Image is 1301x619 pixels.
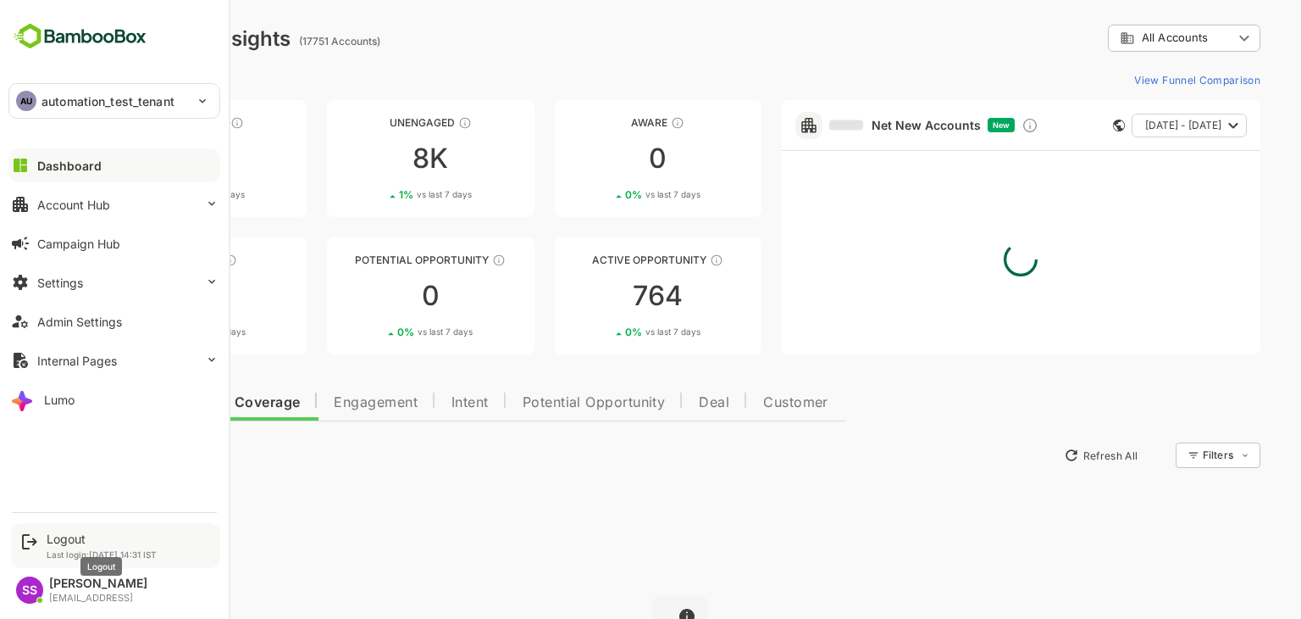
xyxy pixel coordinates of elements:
[171,116,185,130] div: These accounts have not been engaged with for a defined time period
[1086,114,1162,137] span: [DATE] - [DATE]
[268,100,474,217] a: UnengagedThese accounts have not shown enough engagement and need nurturing8K1%vs last 7 days
[37,159,102,173] div: Dashboard
[268,254,474,266] div: Potential Opportunity
[399,116,412,130] div: These accounts have not shown enough engagement and need nurturing
[1054,120,1066,131] div: This card does not support filter and segments
[8,20,152,53] img: BambooboxFullLogoMark.5f36c76dfaba33ec1ec1367b70bb1252.svg
[586,326,641,338] span: vs last 7 days
[111,326,186,338] div: 0 %
[495,254,702,266] div: Active Opportunity
[1072,114,1188,137] button: [DATE] - [DATE]
[8,226,220,260] button: Campaign Hub
[392,396,429,410] span: Intent
[495,145,702,172] div: 0
[338,326,413,338] div: 0 %
[8,148,220,182] button: Dashboard
[495,100,702,217] a: AwareThese accounts have just entered the buying cycle and need further nurturing00%vs last 7 days
[49,577,147,591] div: [PERSON_NAME]
[268,145,474,172] div: 8K
[164,254,178,267] div: These accounts are warm, further nurturing would qualify them to MQAs
[1049,22,1201,55] div: All Accounts
[37,354,117,368] div: Internal Pages
[16,577,43,604] div: SS
[44,393,75,407] div: Lumo
[131,326,186,338] span: vs last 7 days
[49,593,147,604] div: [EMAIL_ADDRESS]
[37,315,122,329] div: Admin Settings
[41,237,247,354] a: EngagedThese accounts are warm, further nurturing would qualify them to MQAs00%vs last 7 days
[268,116,474,129] div: Unengaged
[8,382,220,416] button: Lumo
[37,237,120,251] div: Campaign Hub
[358,326,413,338] span: vs last 7 days
[612,116,625,130] div: These accounts have just entered the buying cycle and need further nurturing
[357,188,412,201] span: vs last 7 days
[933,120,950,130] span: New
[433,254,446,267] div: These accounts are MQAs and can be passed on to Inside Sales
[268,282,474,309] div: 0
[1143,449,1174,461] div: Filters
[8,187,220,221] button: Account Hub
[41,440,164,471] button: New Insights
[113,188,185,201] div: 1 %
[704,396,769,410] span: Customer
[42,92,174,110] p: automation_test_tenant
[268,237,474,354] a: Potential OpportunityThese accounts are MQAs and can be passed on to Inside Sales00%vs last 7 days
[37,276,83,290] div: Settings
[240,35,326,47] ag: (17751 Accounts)
[340,188,412,201] div: 1 %
[41,116,247,129] div: Unreached
[650,254,664,267] div: These accounts have open opportunities which might be at any of the Sales Stages
[495,237,702,354] a: Active OpportunityThese accounts have open opportunities which might be at any of the Sales Stage...
[997,442,1086,469] button: Refresh All
[586,188,641,201] span: vs last 7 days
[37,198,110,212] div: Account Hub
[639,396,670,410] span: Deal
[16,91,36,111] div: AU
[130,188,185,201] span: vs last 7 days
[495,282,702,309] div: 764
[41,254,247,266] div: Engaged
[8,343,220,377] button: Internal Pages
[41,26,231,51] div: Dashboard Insights
[8,304,220,338] button: Admin Settings
[1068,66,1201,93] button: View Funnel Comparison
[47,532,157,546] div: Logout
[463,396,606,410] span: Potential Opportunity
[41,145,247,172] div: 9K
[41,100,247,217] a: UnreachedThese accounts have not been engaged with for a defined time period9K1%vs last 7 days
[41,282,247,309] div: 0
[8,265,220,299] button: Settings
[1060,31,1174,46] div: All Accounts
[9,84,219,118] div: AUautomation_test_tenant
[566,326,641,338] div: 0 %
[1142,440,1201,471] div: Filters
[1082,31,1149,44] span: All Accounts
[495,116,702,129] div: Aware
[962,117,979,134] div: Discover new ICP-fit accounts showing engagement — via intent surges, anonymous website visits, L...
[47,549,157,560] p: Last login: [DATE] 14:31 IST
[770,118,922,133] a: Net New Accounts
[58,396,241,410] span: Data Quality and Coverage
[274,396,358,410] span: Engagement
[566,188,641,201] div: 0 %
